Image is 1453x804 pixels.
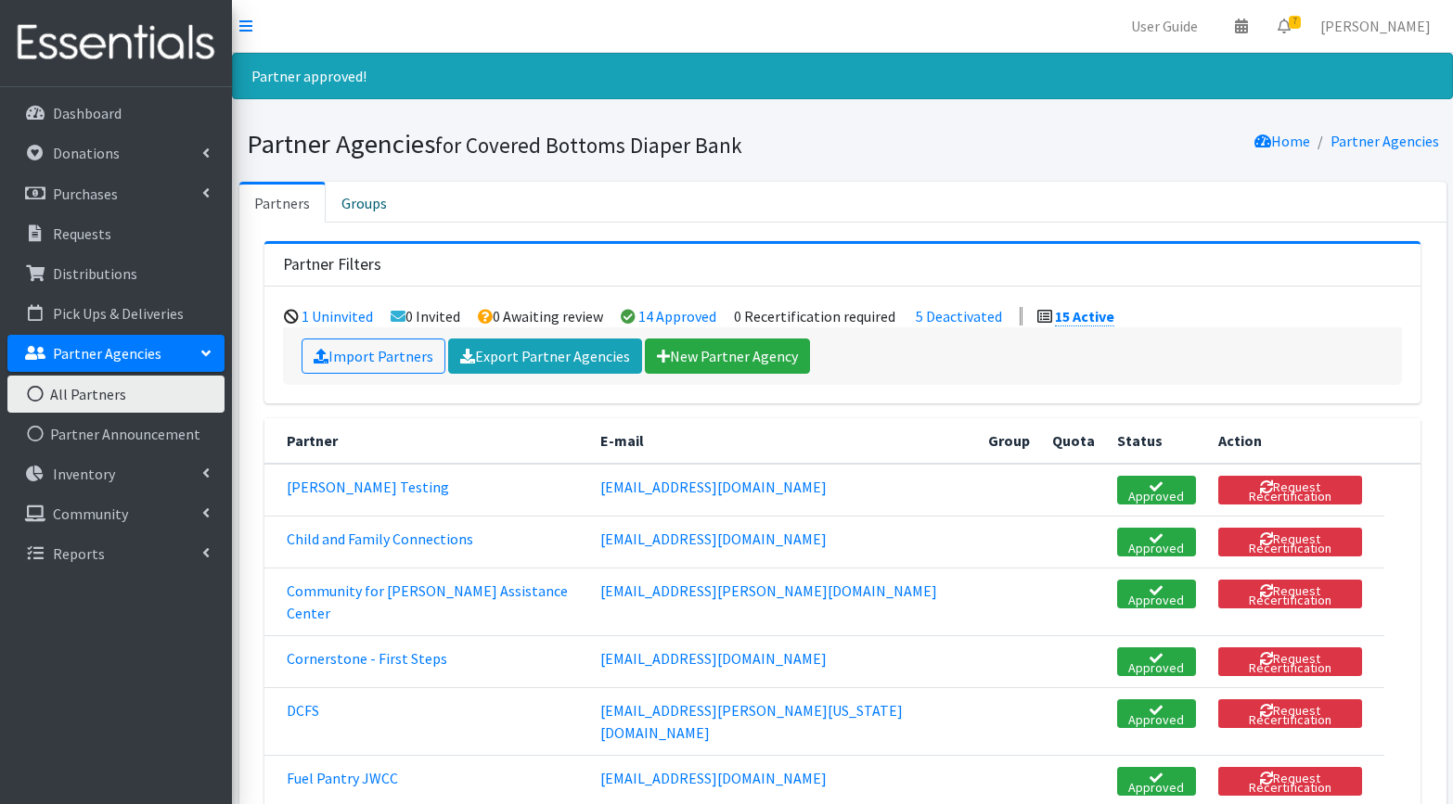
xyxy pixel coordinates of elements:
[7,95,225,132] a: Dashboard
[247,128,836,160] h1: Partner Agencies
[600,478,827,496] a: [EMAIL_ADDRESS][DOMAIN_NAME]
[302,307,373,325] a: 1 Uninvited
[600,649,827,668] a: [EMAIL_ADDRESS][DOMAIN_NAME]
[53,224,111,243] p: Requests
[1263,7,1305,45] a: 7
[1289,16,1301,29] span: 7
[7,495,225,532] a: Community
[1331,132,1439,150] a: Partner Agencies
[448,338,642,374] a: Export Partner Agencies
[239,182,326,223] a: Partners
[53,104,122,122] p: Dashboard
[7,175,225,212] a: Purchases
[7,415,225,453] a: Partner Announcement
[391,307,460,325] li: 0 Invited
[53,344,161,363] p: Partner Agencies
[287,530,473,548] a: Child and Family Connections
[264,418,589,464] th: Partner
[1106,418,1207,464] th: Status
[283,255,381,274] h3: Partner Filters
[916,307,1002,325] a: 5 Deactivated
[1117,767,1196,796] a: Approved
[645,338,810,374] a: New Partner Agency
[589,418,977,464] th: E-mail
[53,264,137,283] p: Distributions
[1041,418,1106,464] th: Quota
[7,376,225,413] a: All Partners
[7,295,225,332] a: Pick Ups & Deliveries
[53,304,184,323] p: Pick Ups & Deliveries
[7,335,225,372] a: Partner Agencies
[734,307,895,325] li: 0 Recertification required
[53,144,120,162] p: Donations
[53,185,118,203] p: Purchases
[287,701,319,720] a: DCFS
[287,581,568,622] a: Community for [PERSON_NAME] Assistance Center
[302,338,445,374] a: Import Partners
[1117,699,1196,728] a: Approved
[638,307,716,325] a: 14 Approved
[600,701,903,742] a: [EMAIL_ADDRESS][PERSON_NAME][US_STATE][DOMAIN_NAME]
[7,134,225,172] a: Donations
[7,12,225,74] img: HumanEssentials
[287,769,398,787] a: Fuel Pantry JWCC
[1254,132,1310,150] a: Home
[1305,7,1446,45] a: [PERSON_NAME]
[1218,476,1362,504] button: Request Recertification
[1218,767,1362,796] button: Request Recertification
[977,418,1041,464] th: Group
[1218,699,1362,728] button: Request Recertification
[7,215,225,252] a: Requests
[7,255,225,292] a: Distributions
[1218,647,1362,676] button: Request Recertification
[1218,528,1362,556] button: Request Recertification
[7,455,225,492] a: Inventory
[1117,647,1196,676] a: Approved
[600,769,827,787] a: [EMAIL_ADDRESS][DOMAIN_NAME]
[287,478,449,496] a: [PERSON_NAME] Testing
[326,182,403,223] a: Groups
[600,581,937,600] a: [EMAIL_ADDRESS][PERSON_NAME][DOMAIN_NAME]
[1116,7,1213,45] a: User Guide
[1218,580,1362,608] button: Request Recertification
[1207,418,1384,464] th: Action
[1117,528,1196,556] a: Approved
[1117,580,1196,608] a: Approved
[1055,307,1114,326] a: 15 Active
[53,465,115,483] p: Inventory
[287,649,447,668] a: Cornerstone - First Steps
[478,307,603,325] li: 0 Awaiting review
[600,530,827,548] a: [EMAIL_ADDRESS][DOMAIN_NAME]
[7,535,225,572] a: Reports
[53,504,128,523] p: Community
[435,132,742,159] small: for Covered Bottoms Diaper Bank
[1117,476,1196,504] a: Approved
[53,544,105,563] p: Reports
[232,53,1453,99] div: Partner approved!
